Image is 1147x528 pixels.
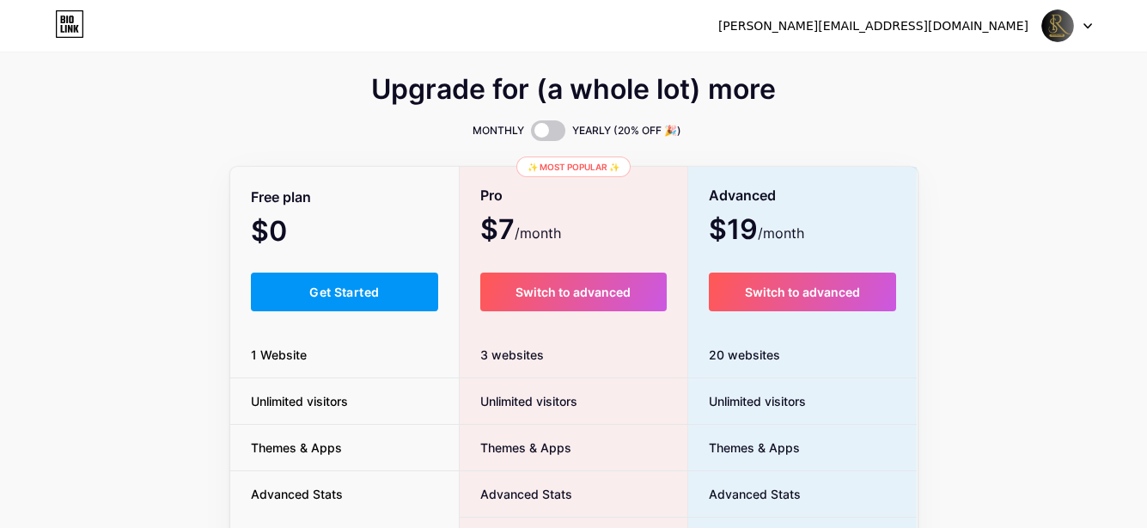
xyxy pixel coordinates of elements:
span: Pro [480,181,503,211]
span: $19 [709,219,804,243]
span: 1 Website [230,346,327,364]
span: Upgrade for (a whole lot) more [371,79,776,100]
span: Themes & Apps [688,439,800,457]
button: Get Started [251,273,439,311]
span: YEARLY (20% OFF 🎉) [572,122,681,139]
span: Advanced Stats [230,485,363,503]
div: [PERSON_NAME][EMAIL_ADDRESS][DOMAIN_NAME] [718,17,1028,35]
button: Switch to advanced [709,273,897,311]
div: ✨ Most popular ✨ [516,157,631,177]
span: Free plan [251,182,311,212]
span: Switch to advanced [745,285,860,299]
span: Themes & Apps [460,439,571,457]
span: Get Started [309,285,379,299]
span: Advanced Stats [688,485,801,503]
img: digitalsairam [1041,9,1074,42]
span: /month [515,223,561,243]
span: $7 [480,219,561,243]
span: Themes & Apps [230,439,363,457]
span: $0 [251,221,333,245]
div: 20 websites [688,332,918,378]
span: Unlimited visitors [230,392,369,410]
button: Switch to advanced [480,273,667,311]
span: Unlimited visitors [460,392,577,410]
span: Advanced Stats [460,485,572,503]
span: MONTHLY [473,122,524,139]
span: Unlimited visitors [688,392,806,410]
span: Switch to advanced [516,285,631,299]
div: 3 websites [460,332,687,378]
span: /month [758,223,804,243]
span: Advanced [709,181,776,211]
